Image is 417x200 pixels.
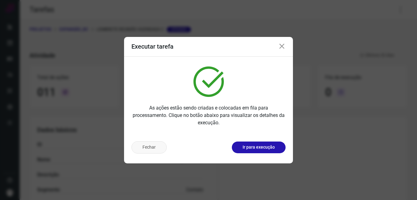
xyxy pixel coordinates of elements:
[193,66,224,97] img: verified.svg
[243,144,275,150] p: Ir para execução
[232,142,286,153] button: Ir para execução
[131,104,286,126] p: As ações estão sendo criadas e colocadas em fila para processamento. Clique no botão abaixo para ...
[131,43,173,50] h3: Executar tarefa
[131,141,167,154] button: Fechar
